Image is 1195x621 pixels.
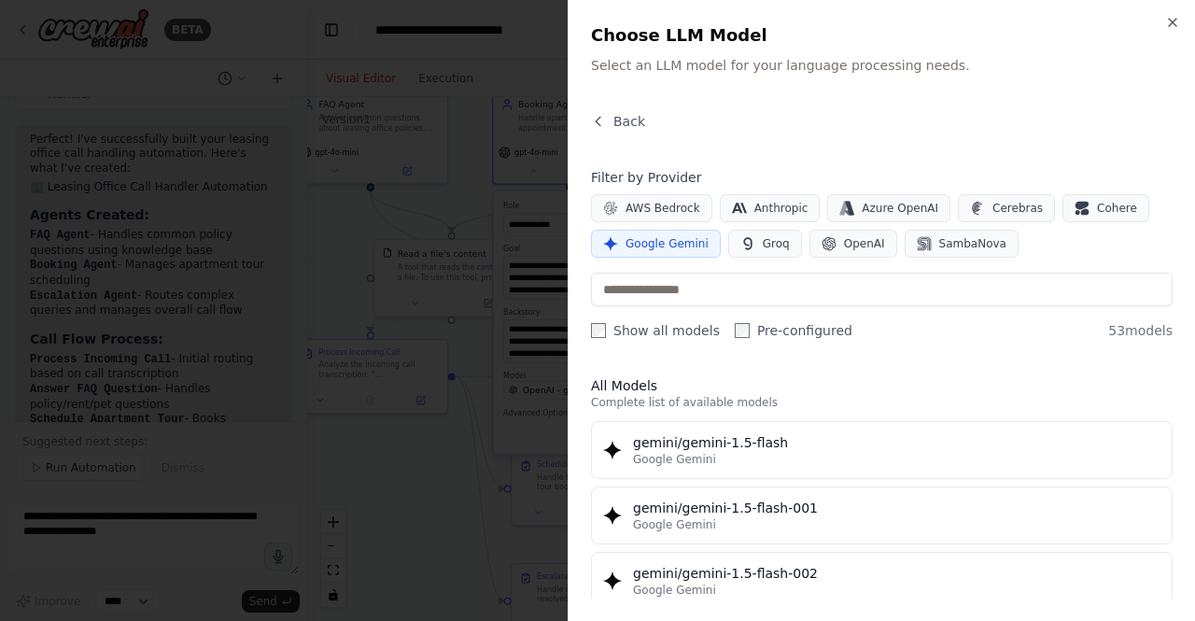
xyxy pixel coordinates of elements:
h2: Choose LLM Model [591,22,1173,49]
span: SambaNova [939,236,1006,251]
input: Pre-configured [735,323,750,338]
span: Google Gemini [633,583,716,598]
label: Pre-configured [735,321,852,340]
div: gemini/gemini-1.5-flash-002 [633,564,1160,583]
button: Anthropic [720,194,821,222]
input: Show all models [591,323,606,338]
span: Google Gemini [633,517,716,532]
button: Cerebras [958,194,1055,222]
button: Azure OpenAI [827,194,950,222]
span: Cohere [1097,201,1137,216]
p: Complete list of available models [591,395,1173,410]
h3: All Models [591,376,1173,395]
button: OpenAI [809,230,897,258]
span: Groq [763,236,790,251]
div: gemini/gemini-1.5-flash [633,433,1160,452]
span: OpenAI [844,236,885,251]
button: gemini/gemini-1.5-flash-002Google Gemini [591,552,1173,610]
button: Cohere [1062,194,1149,222]
span: AWS Bedrock [626,201,700,216]
button: AWS Bedrock [591,194,712,222]
p: Select an LLM model for your language processing needs. [591,56,1173,75]
button: gemini/gemini-1.5-flash-001Google Gemini [591,487,1173,544]
span: 53 models [1108,321,1173,340]
button: Groq [728,230,802,258]
button: Google Gemini [591,230,721,258]
h4: Filter by Provider [591,168,1173,187]
button: Back [591,112,645,131]
span: Google Gemini [633,452,716,467]
div: gemini/gemini-1.5-flash-001 [633,499,1160,517]
span: Back [613,112,645,131]
span: Anthropic [754,201,808,216]
label: Show all models [591,321,720,340]
button: SambaNova [905,230,1019,258]
span: Google Gemini [626,236,709,251]
button: gemini/gemini-1.5-flashGoogle Gemini [591,421,1173,479]
span: Cerebras [992,201,1043,216]
span: Azure OpenAI [862,201,938,216]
